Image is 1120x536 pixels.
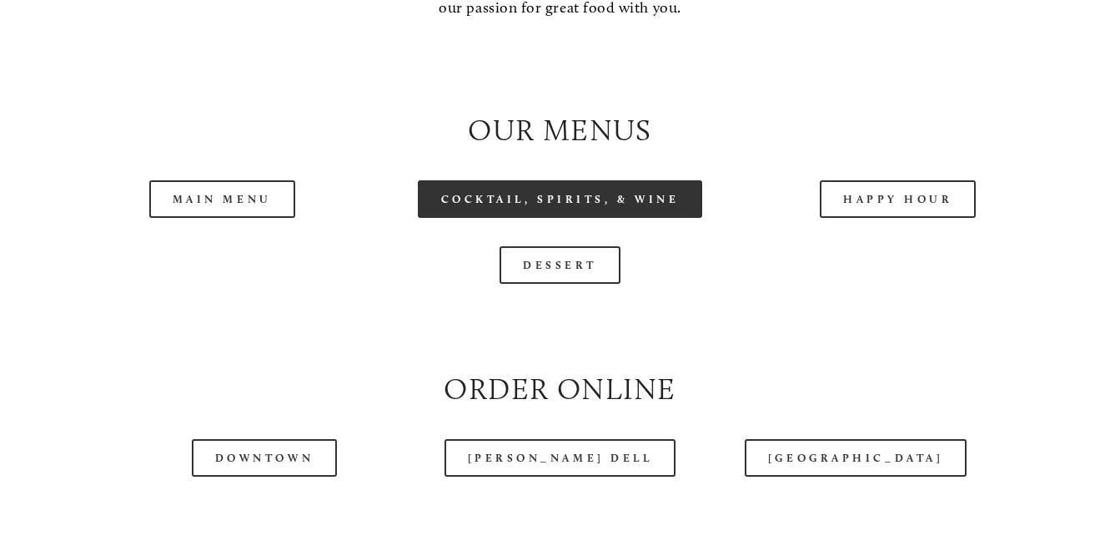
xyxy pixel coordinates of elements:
h2: Order Online [68,369,1053,411]
a: Dessert [500,246,620,284]
h2: Our Menus [68,110,1053,152]
a: Downtown [192,439,337,477]
a: Cocktail, Spirits, & Wine [418,180,703,218]
a: Happy Hour [820,180,977,218]
a: [PERSON_NAME] Dell [444,439,676,477]
a: [GEOGRAPHIC_DATA] [745,439,967,477]
a: Main Menu [149,180,295,218]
